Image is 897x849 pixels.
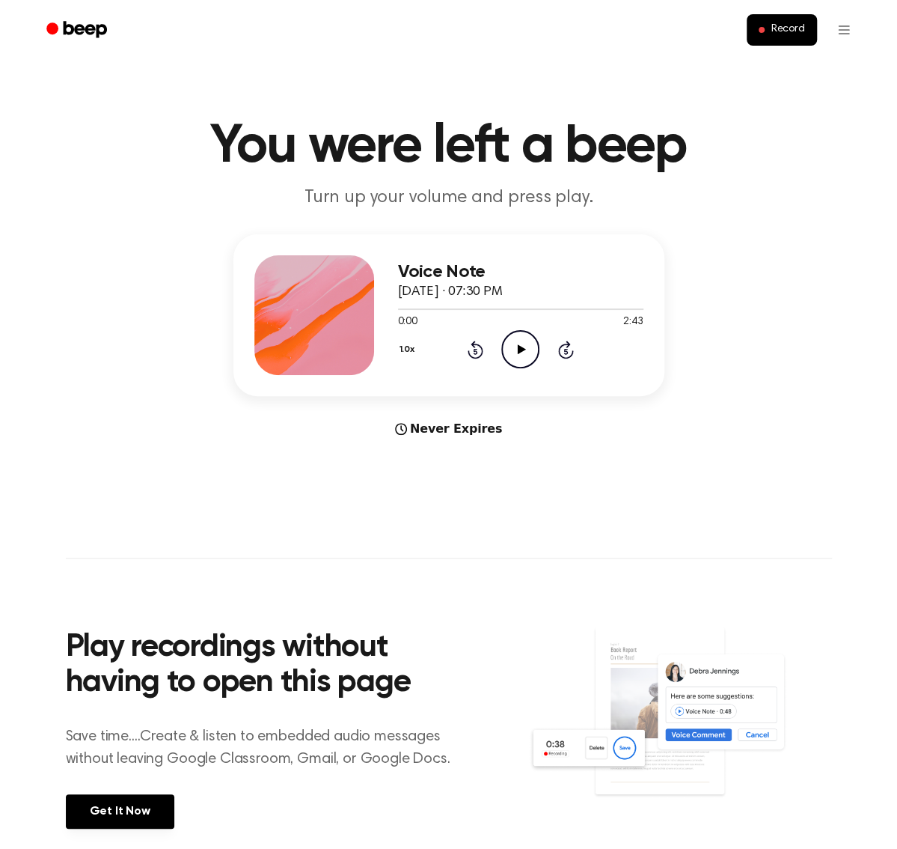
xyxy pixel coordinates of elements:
[826,12,862,48] button: Open menu
[162,186,736,210] p: Turn up your volume and press play.
[771,23,804,37] span: Record
[747,14,816,46] button: Record
[623,314,643,330] span: 2:43
[66,630,469,702] h2: Play recordings without having to open this page
[233,420,664,438] div: Never Expires
[398,314,417,330] span: 0:00
[36,16,120,45] a: Beep
[528,626,831,827] img: Voice Comments on Docs and Recording Widget
[66,794,174,829] a: Get It Now
[66,725,469,770] p: Save time....Create & listen to embedded audio messages without leaving Google Classroom, Gmail, ...
[398,285,503,299] span: [DATE] · 07:30 PM
[66,120,832,174] h1: You were left a beep
[398,337,420,362] button: 1.0x
[398,262,643,282] h3: Voice Note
